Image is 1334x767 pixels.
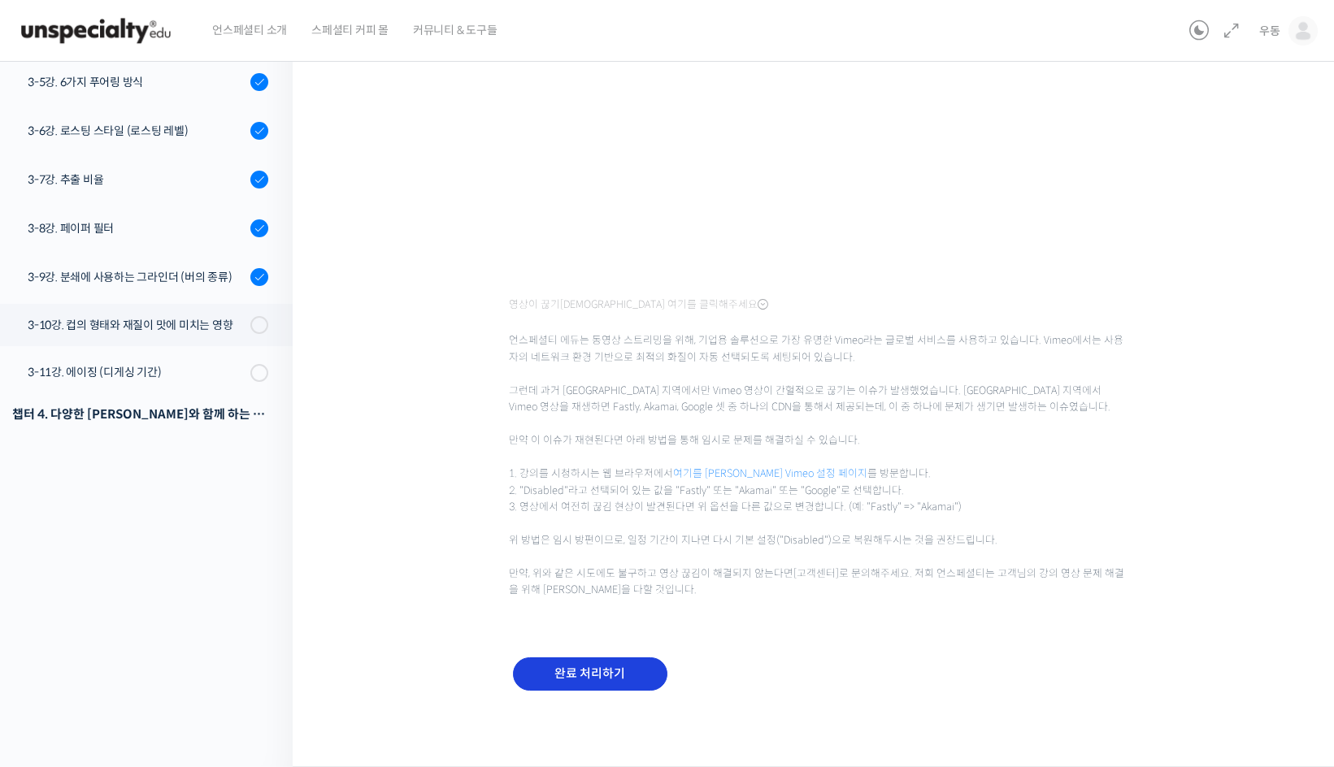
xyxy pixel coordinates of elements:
[251,539,271,552] span: 설정
[28,268,246,286] div: 3-9강. 분쇄에 사용하는 그라인더 (버의 종류)
[12,403,268,425] div: 챕터 4. 다양한 [PERSON_NAME]와 함께 하는 실전 브루잉
[509,316,1127,599] span: 언스페셜티 에듀는 동영상 스트리밍을 위해, 기업용 솔루션으로 가장 유명한 Vimeo라는 글로벌 서비스를 사용하고 있습니다. Vimeo에서는 사용자의 네트워크 환경 기반으로 최...
[673,467,867,480] a: 여기를 [PERSON_NAME] Vimeo 설정 페이지
[51,539,61,552] span: 홈
[28,73,246,91] div: 3-5강. 6가지 푸어링 방식
[28,171,246,188] div: 3-7강. 추출 비율
[509,298,768,311] span: 영상이 끊기[DEMOGRAPHIC_DATA] 여기를 클릭해주세요
[793,567,839,580] span: [고객센터]
[28,122,246,140] div: 3-6강. 로스팅 스타일 (로스팅 레벨)
[149,540,168,553] span: 대화
[28,363,246,381] div: 3-11강. 에이징 (디게싱 기간)
[5,515,107,556] a: 홈
[1259,24,1280,38] span: 우동
[107,515,210,556] a: 대화
[28,316,246,334] div: 3-10강. 컵의 형태와 재질이 맛에 미치는 영향
[210,515,312,556] a: 설정
[28,219,246,237] div: 3-8강. 페이퍼 필터
[513,657,667,691] input: 완료 처리하기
